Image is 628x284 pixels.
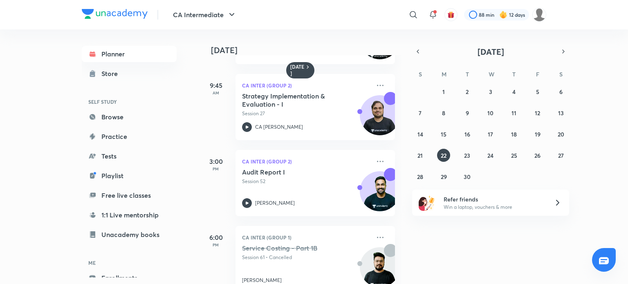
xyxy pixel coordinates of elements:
h5: Strategy Implementation & Evaluation - I [242,92,344,108]
button: September 28, 2025 [414,170,427,183]
abbr: September 10, 2025 [487,109,493,117]
h5: Service Costing - Part 1B [242,244,344,252]
a: Practice [82,128,177,145]
abbr: September 30, 2025 [464,173,471,181]
p: Session 61 • Cancelled [242,254,370,261]
p: PM [200,166,232,171]
abbr: Wednesday [489,70,494,78]
button: September 6, 2025 [554,85,567,98]
abbr: Monday [442,70,446,78]
abbr: September 21, 2025 [417,152,423,159]
button: September 19, 2025 [531,127,544,141]
h6: [DATE] [290,64,305,77]
p: Session 52 [242,178,370,185]
a: Company Logo [82,9,148,21]
abbr: September 8, 2025 [442,109,445,117]
p: AM [200,90,232,95]
abbr: September 2, 2025 [466,88,469,96]
button: September 29, 2025 [437,170,450,183]
a: Free live classes [82,187,177,203]
abbr: September 29, 2025 [441,173,447,181]
h6: Refer friends [444,195,544,203]
abbr: September 15, 2025 [441,130,446,138]
button: September 3, 2025 [484,85,497,98]
abbr: September 9, 2025 [466,109,469,117]
button: September 8, 2025 [437,106,450,119]
abbr: September 12, 2025 [535,109,540,117]
div: Store [101,69,123,78]
p: CA Inter (Group 2) [242,81,370,90]
abbr: September 6, 2025 [559,88,563,96]
abbr: September 26, 2025 [534,152,541,159]
h6: SELF STUDY [82,95,177,109]
button: September 16, 2025 [461,127,474,141]
button: September 24, 2025 [484,149,497,162]
button: September 12, 2025 [531,106,544,119]
button: September 2, 2025 [461,85,474,98]
button: September 21, 2025 [414,149,427,162]
button: September 18, 2025 [507,127,520,141]
abbr: Saturday [559,70,563,78]
img: streak [499,11,507,19]
button: September 30, 2025 [461,170,474,183]
abbr: Sunday [419,70,422,78]
abbr: September 17, 2025 [488,130,493,138]
a: Unacademy books [82,226,177,243]
button: September 15, 2025 [437,127,450,141]
abbr: Tuesday [466,70,469,78]
p: CA Inter (Group 2) [242,157,370,166]
button: September 5, 2025 [531,85,544,98]
button: September 27, 2025 [554,149,567,162]
abbr: September 7, 2025 [419,109,422,117]
abbr: September 13, 2025 [558,109,564,117]
abbr: Thursday [512,70,516,78]
abbr: September 11, 2025 [511,109,516,117]
button: September 17, 2025 [484,127,497,141]
span: [DATE] [478,46,504,57]
button: [DATE] [424,46,558,57]
button: September 14, 2025 [414,127,427,141]
abbr: September 16, 2025 [464,130,470,138]
a: Playlist [82,168,177,184]
h6: ME [82,256,177,270]
button: September 9, 2025 [461,106,474,119]
abbr: Friday [536,70,539,78]
abbr: September 5, 2025 [536,88,539,96]
img: Avatar [360,176,399,215]
button: September 1, 2025 [437,85,450,98]
img: Avatar [360,100,399,139]
button: September 23, 2025 [461,149,474,162]
h5: 3:00 [200,157,232,166]
abbr: September 4, 2025 [512,88,516,96]
h4: [DATE] [211,45,403,55]
button: September 10, 2025 [484,106,497,119]
p: [PERSON_NAME] [242,277,282,284]
abbr: September 1, 2025 [442,88,445,96]
img: dhanak [532,8,546,22]
button: September 22, 2025 [437,149,450,162]
a: Planner [82,46,177,62]
abbr: September 19, 2025 [535,130,541,138]
abbr: September 14, 2025 [417,130,423,138]
abbr: September 27, 2025 [558,152,564,159]
abbr: September 3, 2025 [489,88,492,96]
h5: Audit Report I [242,168,344,176]
abbr: September 18, 2025 [511,130,517,138]
p: [PERSON_NAME] [255,199,295,207]
abbr: September 20, 2025 [558,130,564,138]
abbr: September 23, 2025 [464,152,470,159]
a: Store [82,65,177,82]
button: September 13, 2025 [554,106,567,119]
button: September 4, 2025 [507,85,520,98]
h5: 6:00 [200,233,232,242]
abbr: September 25, 2025 [511,152,517,159]
abbr: September 28, 2025 [417,173,423,181]
h5: 9:45 [200,81,232,90]
button: September 25, 2025 [507,149,520,162]
p: CA [PERSON_NAME] [255,123,303,131]
a: 1:1 Live mentorship [82,207,177,223]
a: Browse [82,109,177,125]
button: avatar [444,8,458,21]
img: Company Logo [82,9,148,19]
abbr: September 24, 2025 [487,152,493,159]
